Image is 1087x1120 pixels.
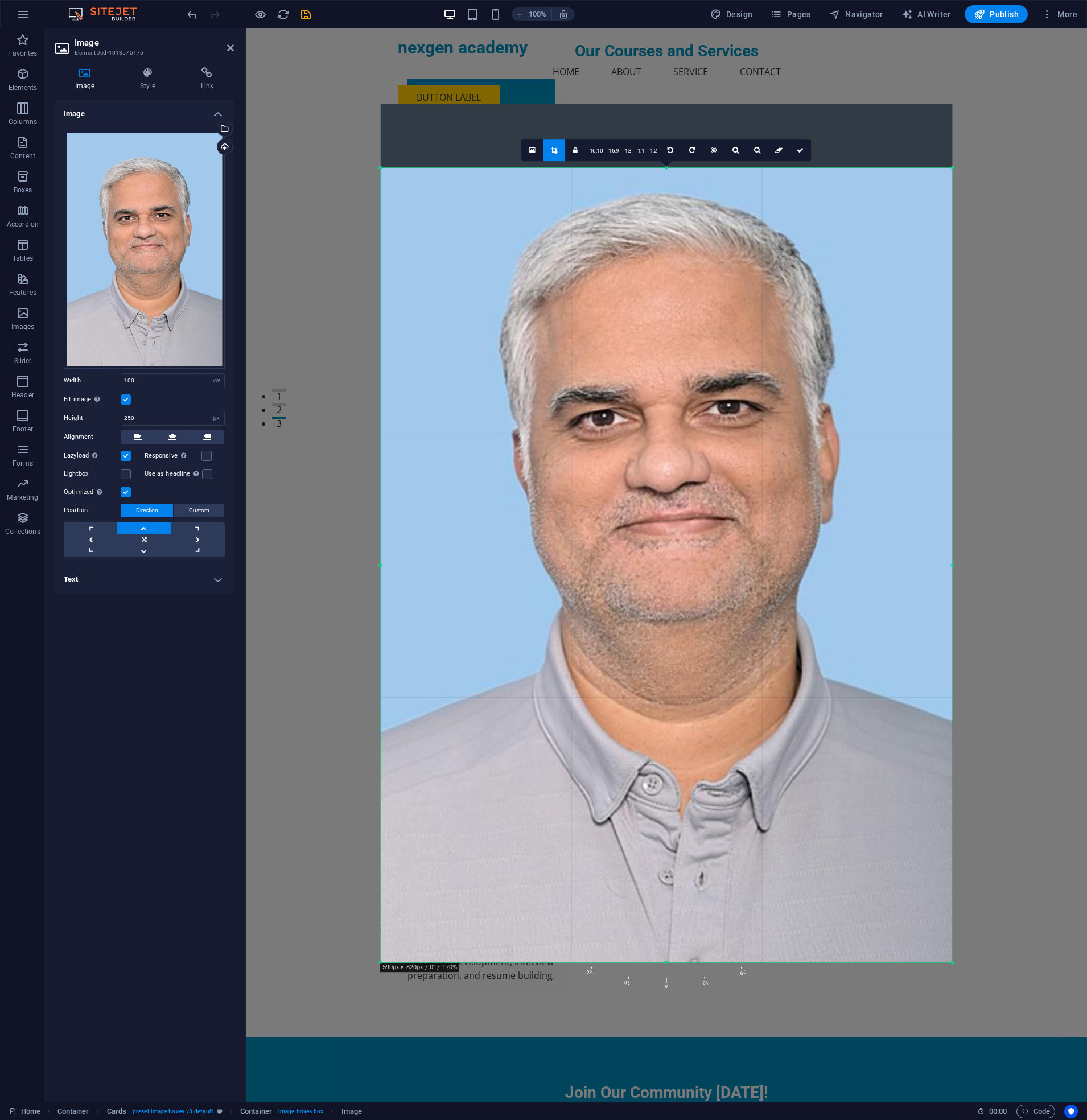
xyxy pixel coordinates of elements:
[55,67,120,91] h4: Image
[997,1107,999,1115] span: :
[9,288,36,297] p: Features
[107,1105,126,1118] span: Click to select. Double-click to edit
[766,5,815,23] button: Pages
[543,139,565,161] a: Crop mode
[121,504,173,517] button: Direction
[660,139,682,161] a: Rotate left 90°
[299,8,312,21] i: Save (Ctrl+S)
[174,504,224,517] button: Custom
[240,1105,272,1118] span: Click to select. Double-click to edit
[5,527,40,536] p: Collections
[64,130,225,369] div: Akiv2024-416v-2LcBhqTbwumhiiCKw.jpg
[565,139,587,161] a: Keep aspect ratio
[299,7,312,21] button: save
[703,139,725,161] a: Center
[771,9,810,20] span: Pages
[11,390,34,400] p: Header
[710,9,753,20] span: Design
[989,1105,1007,1118] span: 00 00
[790,139,812,161] a: Confirm
[64,377,121,384] label: Width
[9,1105,40,1118] a: Click to cancel selection. Double-click to open Pages
[64,485,121,499] label: Optimized
[1037,5,1082,23] button: More
[55,100,234,121] h4: Image
[9,117,37,126] p: Columns
[8,49,37,58] p: Favorites
[13,459,33,468] p: Forms
[145,467,202,481] label: Use as headline
[57,1105,362,1118] nav: breadcrumb
[768,139,790,161] a: Reset
[277,1105,324,1118] span: . image-boxes-box
[965,5,1028,23] button: Publish
[277,8,290,21] i: Reload page
[186,8,199,21] i: Undo: Change image (Ctrl+Z)
[10,151,35,160] p: Content
[706,5,757,23] div: Design (Ctrl+Alt+Y)
[825,5,888,23] button: Navigator
[64,430,121,444] label: Alignment
[974,9,1019,20] span: Publish
[64,449,121,463] label: Lazyload
[26,361,40,364] button: 1
[11,322,35,331] p: Images
[64,467,121,481] label: Lightbox
[977,1105,1007,1118] h6: Session time
[1016,1105,1055,1118] button: Code
[136,504,158,517] span: Direction
[7,220,39,229] p: Accordion
[522,139,543,161] a: Select files from the file manager, stock photos, or upload file(s)
[64,393,121,406] label: Fit image
[13,425,33,434] p: Footer
[26,374,40,377] button: 2
[725,139,747,161] a: Zoom in
[75,38,234,48] h2: Image
[587,140,606,162] a: 16:10
[189,504,209,517] span: Custom
[14,186,32,195] p: Boxes
[647,140,660,162] a: 1:2
[55,566,234,593] h4: Text
[380,963,459,972] div: 590px × 820px / 0° / 170%
[217,1108,223,1114] i: This element is a customizable preset
[276,7,290,21] button: reload
[1022,1105,1050,1118] span: Code
[26,388,40,391] button: 3
[13,254,33,263] p: Tables
[606,140,621,162] a: 16:9
[897,5,956,23] button: AI Writer
[1064,1105,1078,1118] button: Usercentrics
[14,356,32,365] p: Slider
[131,1105,213,1118] span: . preset-image-boxes-v3-default
[829,9,883,20] span: Navigator
[9,83,38,92] p: Elements
[529,7,547,21] h6: 100%
[558,9,569,19] i: On resize automatically adjust zoom level to fit chosen device.
[64,504,121,517] label: Position
[341,1105,362,1118] span: Click to select. Double-click to edit
[747,139,768,161] a: Zoom out
[682,139,703,161] a: Rotate right 90°
[75,48,211,58] h3: Element #ed-1013575176
[120,67,180,91] h4: Style
[57,1105,89,1118] span: Click to select. Double-click to edit
[621,140,635,162] a: 4:3
[145,449,201,463] label: Responsive
[512,7,552,21] button: 100%
[65,7,151,21] img: Editor Logo
[253,7,267,21] button: Click here to leave preview mode and continue editing
[901,9,951,20] span: AI Writer
[1041,9,1077,20] span: More
[635,140,648,162] a: 1:1
[7,493,38,502] p: Marketing
[185,7,199,21] button: undo
[706,5,757,23] button: Design
[64,415,121,421] label: Height
[180,67,234,91] h4: Link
